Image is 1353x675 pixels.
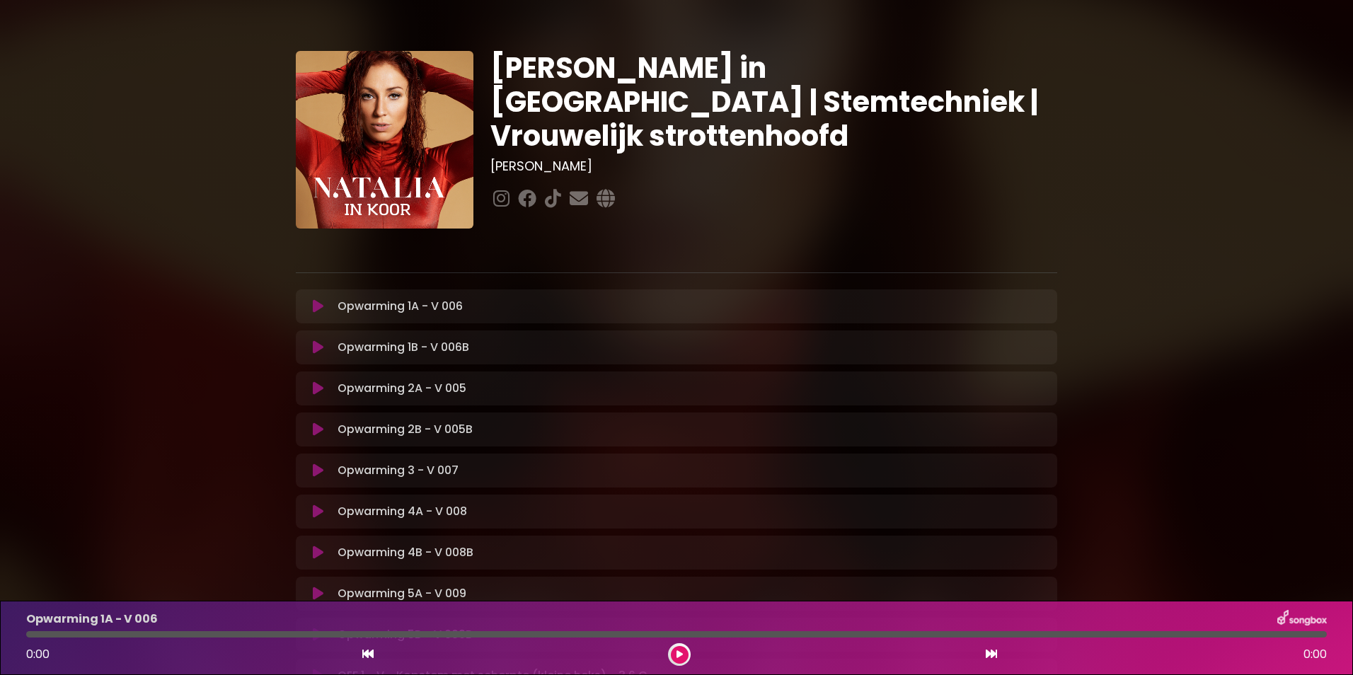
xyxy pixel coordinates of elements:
[1277,610,1327,628] img: songbox-logo-white.png
[338,462,459,479] p: Opwarming 3 - V 007
[338,585,466,602] p: Opwarming 5A - V 009
[338,503,467,520] p: Opwarming 4A - V 008
[490,158,1057,174] h3: [PERSON_NAME]
[338,544,473,561] p: Opwarming 4B - V 008B
[1303,646,1327,663] span: 0:00
[338,421,473,438] p: Opwarming 2B - V 005B
[26,611,158,628] p: Opwarming 1A - V 006
[296,51,473,229] img: YTVS25JmS9CLUqXqkEhs
[338,339,469,356] p: Opwarming 1B - V 006B
[338,298,463,315] p: Opwarming 1A - V 006
[490,51,1057,153] h1: [PERSON_NAME] in [GEOGRAPHIC_DATA] | Stemtechniek | Vrouwelijk strottenhoofd
[338,380,466,397] p: Opwarming 2A - V 005
[26,646,50,662] span: 0:00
